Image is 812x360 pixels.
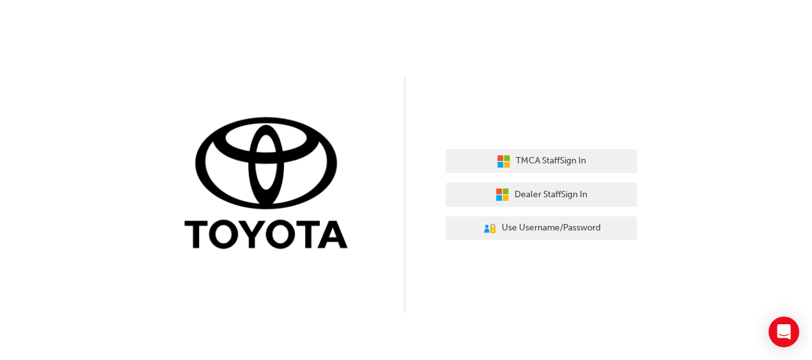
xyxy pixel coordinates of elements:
button: Use Username/Password [446,216,637,241]
span: Dealer Staff Sign In [515,188,587,202]
img: Trak [175,114,366,255]
button: Dealer StaffSign In [446,183,637,207]
span: Use Username/Password [502,221,601,236]
span: TMCA Staff Sign In [516,154,586,169]
div: Open Intercom Messenger [769,317,799,347]
button: TMCA StaffSign In [446,149,637,174]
